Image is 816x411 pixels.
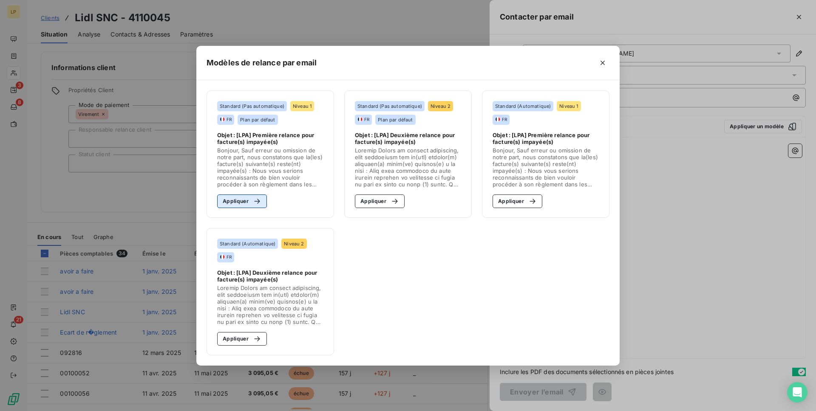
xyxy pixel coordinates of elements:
span: Plan par défaut [240,117,275,122]
span: Loremip Dolors am consect adipiscing, elit seddoeiusm tem in(utl) etdolor(m) aliquaen(a) minim(ve... [217,284,323,325]
span: Objet : [LPA] Deuxième relance pour facture(s) impayée(s) [355,132,461,145]
span: Niveau 2 [284,241,304,246]
span: Standard (Automatique) [495,104,551,109]
span: Niveau 1 [559,104,578,109]
h5: Modèles de relance par email [207,57,317,69]
span: Loremip Dolors am consect adipiscing, elit seddoeiusm tem in(utl) etdolor(m) aliquaen(a) minim(ve... [355,147,461,188]
span: Objet : [LPA] Première relance pour facture(s) impayée(s) [493,132,599,145]
div: Open Intercom Messenger [787,382,807,403]
button: Appliquer [217,332,267,346]
span: Objet : [LPA] Première relance pour facture(s) impayée(s) [217,132,323,145]
span: Bonjour, Sauf erreur ou omission de notre part, nous constatons que la(les) facture(s) suivante(s... [493,147,599,188]
div: FR [357,116,369,122]
span: Standard (Pas automatique) [357,104,422,109]
div: FR [495,116,507,122]
span: Niveau 1 [293,104,312,109]
span: Objet : [LPA] Deuxième relance pour facture(s) impayée(s) [217,269,323,283]
button: Appliquer [217,194,267,208]
span: Niveau 2 [431,104,450,109]
div: FR [220,254,232,260]
span: Standard (Pas automatique) [220,104,284,109]
span: Bonjour, Sauf erreur ou omission de notre part, nous constatons que la(les) facture(s) suivante(s... [217,147,323,188]
button: Appliquer [355,194,405,208]
span: Plan par défaut [378,117,413,122]
span: Standard (Automatique) [220,241,275,246]
button: Appliquer [493,194,542,208]
div: FR [220,116,232,122]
